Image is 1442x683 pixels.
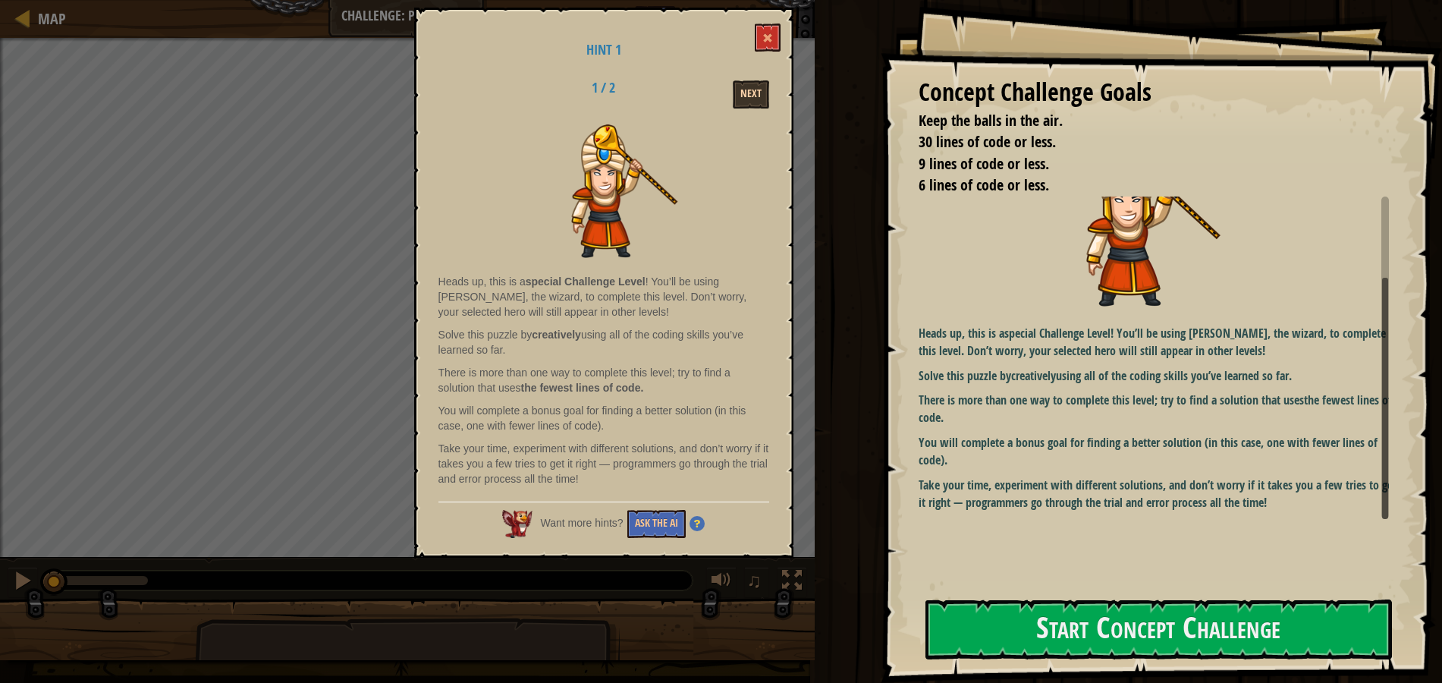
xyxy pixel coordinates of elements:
[919,367,1401,385] p: Solve this puzzle by using all of the coding skills you’ve learned so far.
[586,40,621,59] span: Hint 1
[925,600,1393,659] button: Start Concept Challenge
[919,392,1392,426] strong: the fewest lines of code.
[8,567,38,598] button: Ctrl + P: Pause
[438,403,769,433] p: You will complete a bonus goal for finding a better solution (in this case, one with fewer lines ...
[919,75,1390,110] div: Concept Challenge Goals
[438,365,769,395] p: There is more than one way to complete this level; try to find a solution that uses
[747,569,762,592] span: ♫
[900,110,1386,132] li: Keep the balls in the air.
[438,441,769,486] p: Take your time, experiment with different solutions, and don’t worry if it takes you a few tries ...
[900,175,1386,197] li: 6 lines of code or less.
[627,510,686,538] button: Ask the AI
[919,110,1063,131] span: Keep the balls in the air.
[919,175,1049,195] span: 6 lines of code or less.
[438,274,769,319] p: Heads up, this is a ! You’ll be using [PERSON_NAME], the wizard, to complete this level. Don’t wo...
[706,567,737,598] button: Adjust volume
[438,116,769,266] img: Pender pose pongpong
[1004,325,1111,341] strong: special Challenge Level
[919,434,1401,469] p: You will complete a bonus goal for finding a better solution (in this case, one with fewer lines ...
[690,516,705,531] img: Hint
[683,6,788,42] button: Game Menu
[502,510,533,537] img: AI
[556,80,651,96] h2: 1 / 2
[919,325,1401,360] p: Heads up, this is a ! You’ll be using [PERSON_NAME], the wizard, to complete this level. Don’t wo...
[919,131,1056,152] span: 30 lines of code or less.
[919,127,1336,317] img: Pender pose pongpong
[919,477,1401,511] p: Take your time, experiment with different solutions, and don’t worry if it takes you a few tries ...
[777,567,807,598] button: Toggle fullscreen
[30,8,66,29] a: Map
[38,8,66,29] span: Map
[438,327,769,357] p: Solve this puzzle by using all of the coding skills you’ve learned so far.
[733,80,769,109] button: Next
[521,382,644,394] strong: the fewest lines of code.
[900,131,1386,153] li: 30 lines of code or less.
[1011,367,1056,384] strong: creatively
[900,153,1386,175] li: 9 lines of code or less.
[919,392,1401,426] p: There is more than one way to complete this level; try to find a solution that uses
[532,329,581,341] strong: creatively
[540,517,623,529] span: Want more hints?
[526,275,646,288] strong: special Challenge Level
[744,567,770,598] button: ♫
[919,153,1049,174] span: 9 lines of code or less.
